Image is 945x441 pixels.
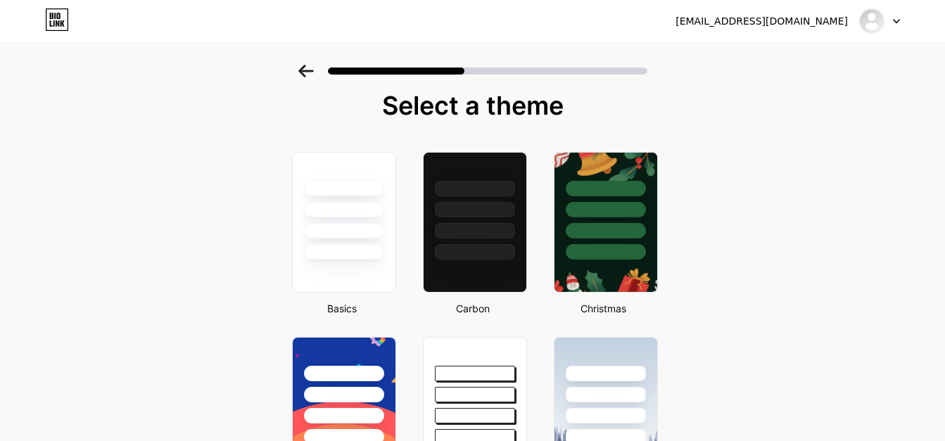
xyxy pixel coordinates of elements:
div: Carbon [419,301,527,316]
div: Select a theme [286,91,659,120]
div: [EMAIL_ADDRESS][DOMAIN_NAME] [676,14,848,29]
img: aaatravel [858,8,885,34]
div: Christmas [550,301,658,316]
div: Basics [288,301,396,316]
